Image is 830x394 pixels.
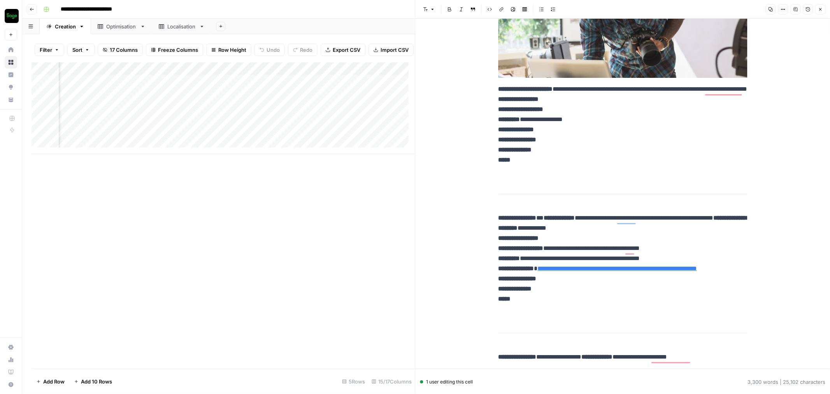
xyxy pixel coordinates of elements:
div: Creation [55,23,76,30]
a: Opportunities [5,81,17,93]
button: Redo [288,44,318,56]
button: 17 Columns [98,44,143,56]
button: Filter [35,44,64,56]
a: Localisation [152,19,211,34]
button: Add Row [32,375,69,388]
span: Add Row [43,378,65,385]
span: Undo [267,46,280,54]
button: Freeze Columns [146,44,203,56]
button: Add 10 Rows [69,375,117,388]
a: Insights [5,69,17,81]
span: Redo [300,46,312,54]
div: Localisation [167,23,196,30]
div: 1 user editing this cell [420,378,473,385]
a: Usage [5,354,17,366]
button: Import CSV [368,44,414,56]
span: Filter [40,46,52,54]
a: Creation [40,19,91,34]
a: Browse [5,56,17,69]
a: Your Data [5,93,17,106]
span: Sort [72,46,82,54]
div: 15/17 Columns [368,375,415,388]
div: 5 Rows [339,375,368,388]
a: Home [5,44,17,56]
a: Settings [5,341,17,354]
button: Workspace: Sage SEO [5,6,17,26]
a: Learning Hub [5,366,17,378]
div: Optimisation [106,23,137,30]
button: Export CSV [321,44,365,56]
span: Row Height [218,46,246,54]
img: Sage SEO Logo [5,9,19,23]
div: 3,300 words | 25,102 characters [748,378,825,386]
span: Freeze Columns [158,46,198,54]
a: Optimisation [91,19,152,34]
span: Import CSV [381,46,409,54]
button: Undo [254,44,285,56]
button: Sort [67,44,95,56]
span: Export CSV [333,46,360,54]
button: Row Height [206,44,251,56]
button: Help + Support [5,378,17,391]
span: 17 Columns [110,46,138,54]
span: Add 10 Rows [81,378,112,385]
